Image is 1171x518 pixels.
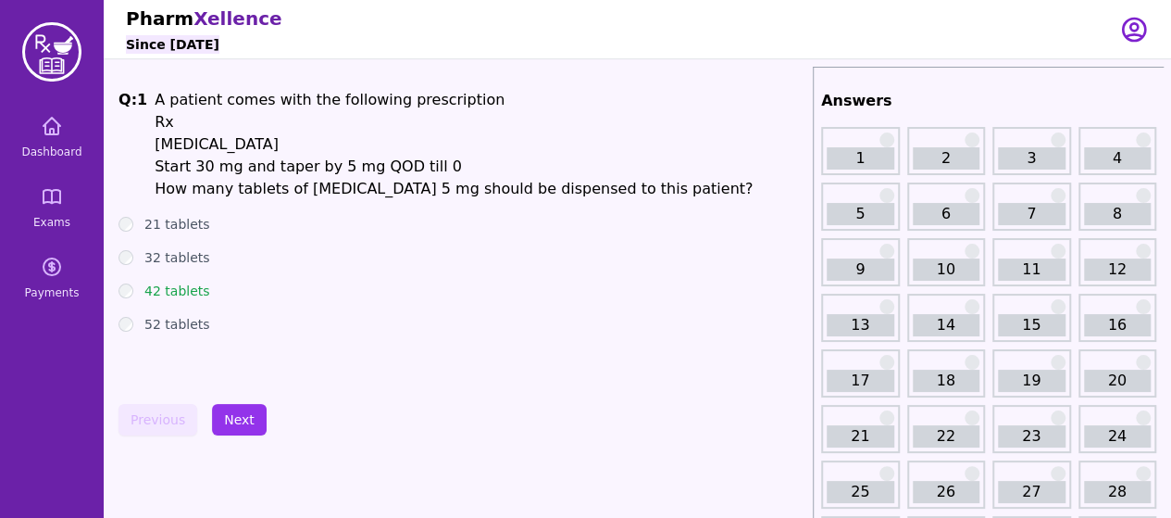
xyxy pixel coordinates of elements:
[913,147,980,170] a: 2
[913,370,980,392] a: 18
[212,404,267,436] button: Next
[1084,203,1152,225] a: 8
[998,259,1065,281] a: 11
[7,174,96,241] a: Exams
[144,248,210,267] label: 32 tablets
[913,203,980,225] a: 6
[913,259,980,281] a: 10
[155,133,753,156] li: [MEDICAL_DATA]
[998,481,1065,503] a: 27
[998,147,1065,170] a: 3
[155,89,753,200] h1: A patient comes with the following prescription
[998,370,1065,392] a: 19
[827,481,894,503] a: 25
[1084,425,1152,448] a: 24
[1084,481,1152,503] a: 28
[155,156,753,178] li: Start 30 mg and taper by 5 mg QOD till 0
[827,425,894,448] a: 21
[126,35,219,54] h6: Since [DATE]
[827,314,894,336] a: 13
[155,178,753,200] li: How many tablets of [MEDICAL_DATA] 5 mg should be dispensed to this patient?
[21,145,81,159] span: Dashboard
[126,7,193,30] span: Pharm
[144,315,210,334] label: 52 tablets
[821,90,1156,112] h2: Answers
[7,245,96,311] a: Payments
[913,314,980,336] a: 14
[1084,147,1152,170] a: 4
[1084,314,1152,336] a: 16
[25,285,80,300] span: Payments
[1084,370,1152,392] a: 20
[1084,259,1152,281] a: 12
[7,104,96,171] a: Dashboard
[998,203,1065,225] a: 7
[827,370,894,392] a: 17
[998,314,1065,336] a: 15
[144,215,210,234] label: 21 tablets
[22,22,81,82] img: PharmXellence Logo
[33,215,70,230] span: Exams
[193,7,281,30] span: Xellence
[827,203,894,225] a: 5
[913,425,980,448] a: 22
[913,481,980,503] a: 26
[144,282,210,300] label: 42 tablets
[827,259,894,281] a: 9
[155,111,753,133] li: Rx
[998,425,1065,448] a: 23
[118,89,147,200] h1: Q: 1
[827,147,894,170] a: 1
